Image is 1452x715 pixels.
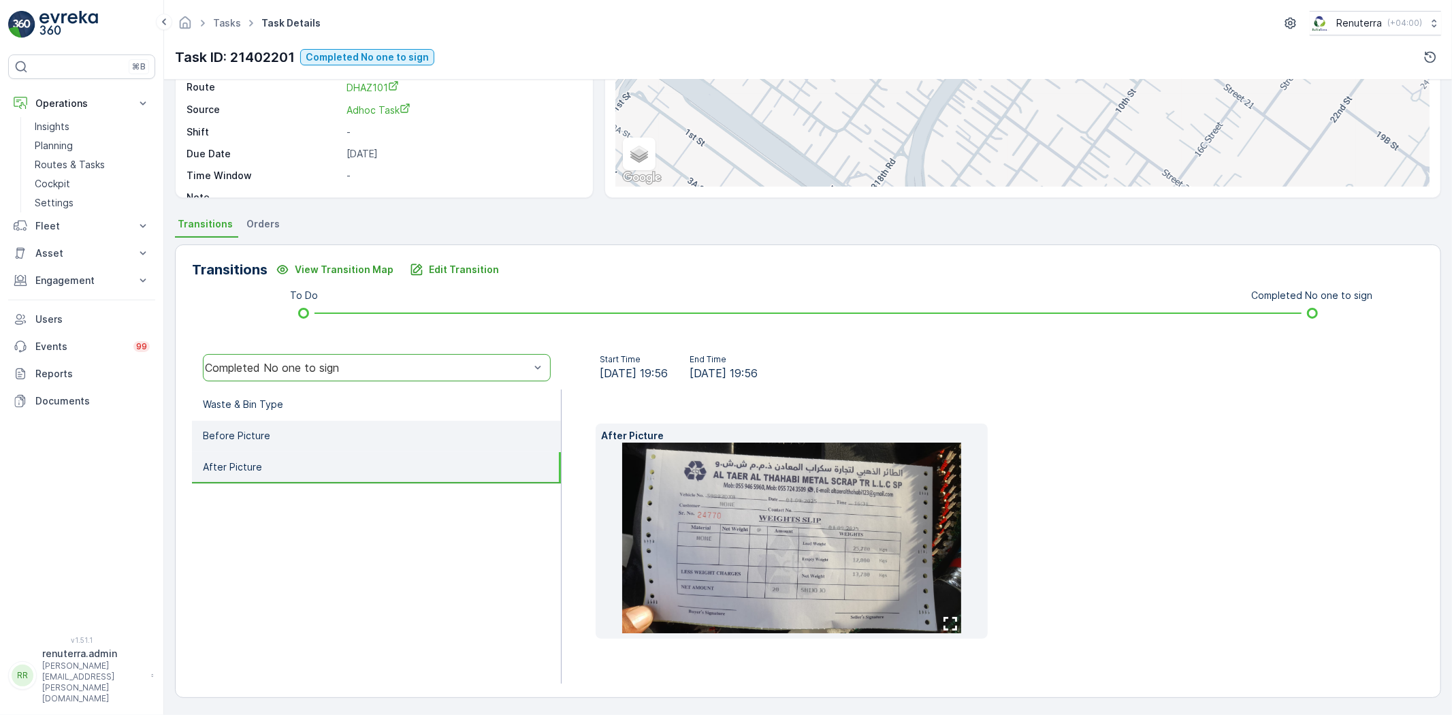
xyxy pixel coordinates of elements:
[8,240,155,267] button: Asset
[35,139,73,153] p: Planning
[29,155,155,174] a: Routes & Tasks
[1336,16,1382,30] p: Renuterra
[619,169,664,187] a: Open this area in Google Maps (opens a new window)
[346,147,579,161] p: [DATE]
[187,191,341,204] p: Note
[35,97,128,110] p: Operations
[601,429,982,443] p: After Picture
[132,61,146,72] p: ⌘B
[187,169,341,182] p: Time Window
[8,267,155,294] button: Engagement
[187,147,341,161] p: Due Date
[300,49,434,65] button: Completed No one to sign
[346,125,579,139] p: -
[246,217,280,231] span: Orders
[203,398,283,411] p: Waste & Bin Type
[8,636,155,644] span: v 1.51.1
[29,193,155,212] a: Settings
[29,117,155,136] a: Insights
[35,158,105,172] p: Routes & Tasks
[8,360,155,387] a: Reports
[1310,11,1441,35] button: Renuterra(+04:00)
[429,263,499,276] p: Edit Transition
[690,365,758,381] span: [DATE] 19:56
[622,443,961,633] img: cbc12b2c06d1443d8fdffc6d255d69e7.jpeg
[35,274,128,287] p: Engagement
[8,647,155,704] button: RRrenuterra.admin[PERSON_NAME][EMAIL_ADDRESS][PERSON_NAME][DOMAIN_NAME]
[346,80,579,95] a: DHAZ101
[39,11,98,38] img: logo_light-DOdMpM7g.png
[175,47,295,67] p: Task ID: 21402201
[290,289,318,302] p: To Do
[178,217,233,231] span: Transitions
[295,263,393,276] p: View Transition Map
[35,340,125,353] p: Events
[346,104,410,116] span: Adhoc Task
[213,17,241,29] a: Tasks
[306,50,429,64] p: Completed No one to sign
[402,259,507,281] button: Edit Transition
[600,354,668,365] p: Start Time
[600,365,668,381] span: [DATE] 19:56
[203,460,262,474] p: After Picture
[8,212,155,240] button: Fleet
[35,219,128,233] p: Fleet
[346,191,579,204] p: -
[192,259,268,280] p: Transitions
[35,313,150,326] p: Users
[346,103,579,117] a: Adhoc Task
[619,169,664,187] img: Google
[35,394,150,408] p: Documents
[42,647,144,661] p: renuterra.admin
[35,120,69,133] p: Insights
[1310,16,1331,31] img: Screenshot_2024-07-26_at_13.33.01.png
[12,665,33,686] div: RR
[346,82,399,93] span: DHAZ101
[29,136,155,155] a: Planning
[268,259,402,281] button: View Transition Map
[29,174,155,193] a: Cockpit
[187,103,341,117] p: Source
[35,247,128,260] p: Asset
[8,387,155,415] a: Documents
[187,80,341,95] p: Route
[8,90,155,117] button: Operations
[1252,289,1373,302] p: Completed No one to sign
[35,177,70,191] p: Cockpit
[35,367,150,381] p: Reports
[346,169,579,182] p: -
[203,429,270,443] p: Before Picture
[8,333,155,360] a: Events99
[8,306,155,333] a: Users
[187,125,341,139] p: Shift
[8,11,35,38] img: logo
[35,196,74,210] p: Settings
[259,16,323,30] span: Task Details
[136,341,147,352] p: 99
[42,661,144,704] p: [PERSON_NAME][EMAIL_ADDRESS][PERSON_NAME][DOMAIN_NAME]
[205,362,530,374] div: Completed No one to sign
[624,139,654,169] a: Layers
[690,354,758,365] p: End Time
[1387,18,1422,29] p: ( +04:00 )
[178,20,193,32] a: Homepage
